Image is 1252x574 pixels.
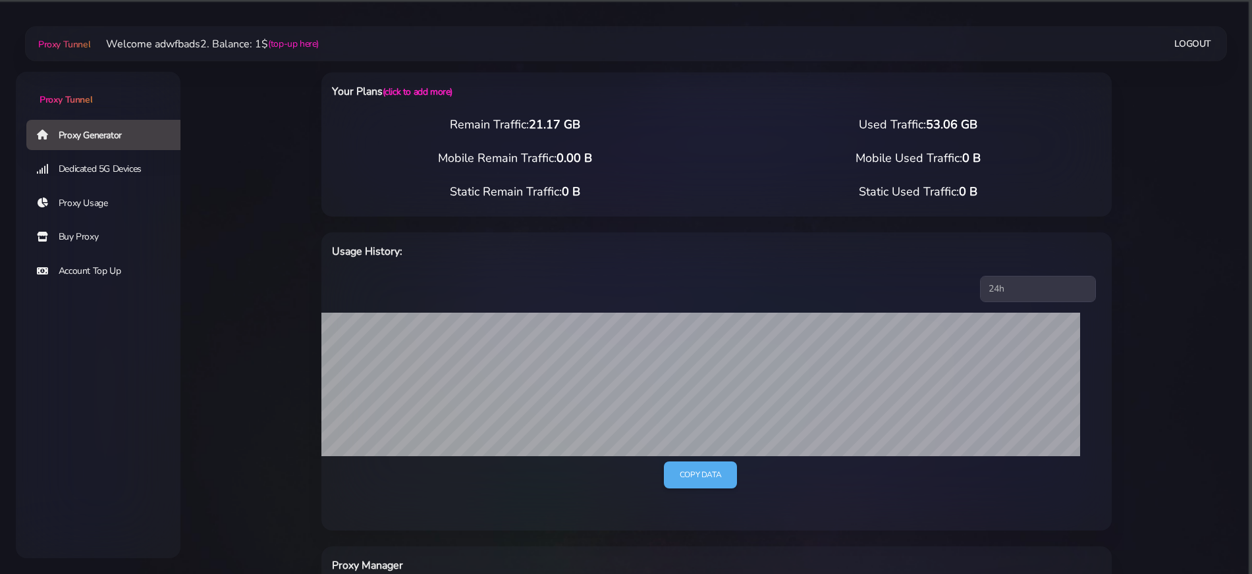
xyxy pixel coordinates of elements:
iframe: Webchat Widget [1058,359,1236,558]
h6: Usage History: [332,243,774,260]
a: Logout [1174,32,1211,56]
div: Static Remain Traffic: [313,183,717,201]
a: Proxy Tunnel [36,34,90,55]
span: Proxy Tunnel [40,93,92,106]
span: 53.06 GB [926,117,977,132]
a: (top-up here) [268,37,319,51]
a: Proxy Tunnel [16,72,180,107]
a: Proxy Generator [26,120,191,150]
span: 0.00 B [557,150,592,166]
span: 0 B [962,150,981,166]
span: 0 B [562,184,580,199]
span: Proxy Tunnel [38,38,90,51]
a: Dedicated 5G Devices [26,154,191,184]
span: 21.17 GB [529,117,580,132]
a: Buy Proxy [26,222,191,252]
div: Mobile Remain Traffic: [313,149,717,167]
a: Account Top Up [26,256,191,286]
h6: Proxy Manager [332,557,774,574]
a: (click to add more) [383,86,452,98]
div: Mobile Used Traffic: [717,149,1120,167]
a: Proxy Usage [26,188,191,219]
li: Welcome adwfbads2. Balance: 1$ [90,36,319,52]
a: Copy data [664,461,737,488]
h6: Your Plans [332,83,774,100]
div: Used Traffic: [717,116,1120,134]
span: 0 B [959,184,977,199]
div: Remain Traffic: [313,116,717,134]
div: Static Used Traffic: [717,183,1120,201]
